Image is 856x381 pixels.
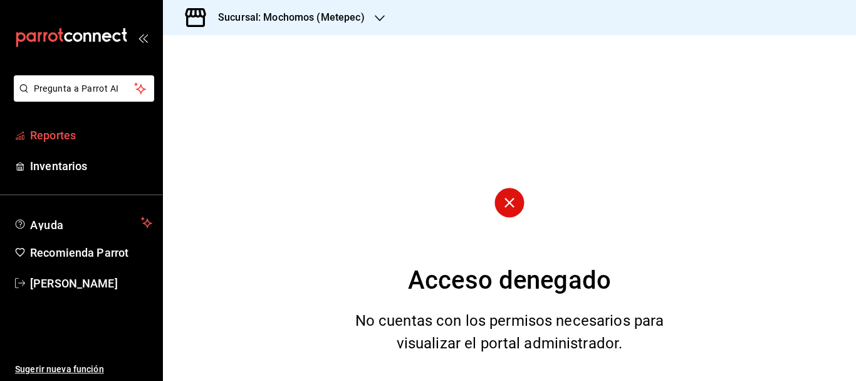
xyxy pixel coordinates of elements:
[408,262,611,299] div: Acceso denegado
[30,244,152,261] span: Recomienda Parrot
[9,91,154,104] a: Pregunta a Parrot AI
[208,10,365,25] h3: Sucursal: Mochomos (Metepec)
[14,75,154,102] button: Pregunta a Parrot AI
[138,33,148,43] button: open_drawer_menu
[30,215,136,230] span: Ayuda
[15,363,152,376] span: Sugerir nueva función
[30,275,152,292] span: [PERSON_NAME]
[30,127,152,144] span: Reportes
[34,82,135,95] span: Pregunta a Parrot AI
[30,158,152,174] span: Inventarios
[340,309,680,355] div: No cuentas con los permisos necesarios para visualizar el portal administrador.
